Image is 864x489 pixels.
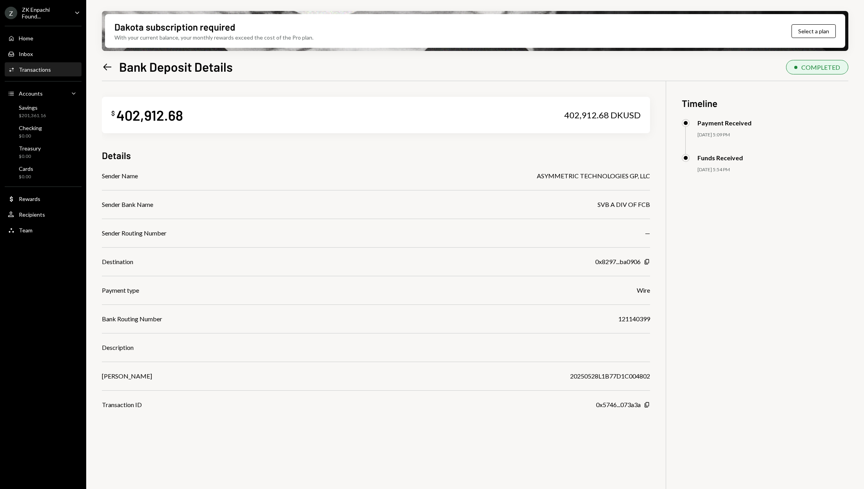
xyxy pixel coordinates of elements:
[114,20,235,33] div: Dakota subscription required
[598,200,650,209] div: SVB A DIV OF FCB
[114,33,313,42] div: With your current balance, your monthly rewards exceed the cost of the Pro plan.
[801,63,840,71] div: COMPLETED
[618,314,650,324] div: 121140399
[5,192,82,206] a: Rewards
[19,66,51,73] div: Transactions
[5,143,82,161] a: Treasury$0.00
[697,154,743,161] div: Funds Received
[102,257,133,266] div: Destination
[792,24,836,38] button: Select a plan
[102,171,138,181] div: Sender Name
[5,223,82,237] a: Team
[102,286,139,295] div: Payment type
[19,90,43,97] div: Accounts
[102,343,134,352] div: Description
[22,6,68,20] div: ZK Enpachi Found...
[19,51,33,57] div: Inbox
[682,97,848,110] h3: Timeline
[116,106,183,124] div: 402,912.68
[102,371,152,381] div: [PERSON_NAME]
[102,400,142,409] div: Transaction ID
[19,125,42,131] div: Checking
[5,122,82,141] a: Checking$0.00
[19,133,42,139] div: $0.00
[19,112,46,119] div: $201,361.16
[595,257,641,266] div: 0x8297...ba0906
[5,47,82,61] a: Inbox
[19,211,45,218] div: Recipients
[19,153,41,160] div: $0.00
[19,227,33,234] div: Team
[102,200,153,209] div: Sender Bank Name
[637,286,650,295] div: Wire
[697,167,848,173] div: [DATE] 5:54 PM
[19,104,46,111] div: Savings
[5,163,82,182] a: Cards$0.00
[570,371,650,381] div: 20250528L1B77D1C004802
[119,59,233,74] h1: Bank Deposit Details
[564,110,641,121] div: 402,912.68 DKUSD
[596,400,641,409] div: 0x5746...073a3a
[102,314,162,324] div: Bank Routing Number
[5,207,82,221] a: Recipients
[645,228,650,238] div: —
[19,165,33,172] div: Cards
[19,145,41,152] div: Treasury
[5,86,82,100] a: Accounts
[19,196,40,202] div: Rewards
[5,102,82,121] a: Savings$201,361.16
[111,109,115,117] div: $
[697,132,848,138] div: [DATE] 5:09 PM
[102,149,131,162] h3: Details
[5,62,82,76] a: Transactions
[5,31,82,45] a: Home
[102,228,167,238] div: Sender Routing Number
[697,119,752,127] div: Payment Received
[537,171,650,181] div: ASYMMETRIC TECHNOLOGIES GP, LLC
[19,35,33,42] div: Home
[19,174,33,180] div: $0.00
[5,7,17,19] div: Z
